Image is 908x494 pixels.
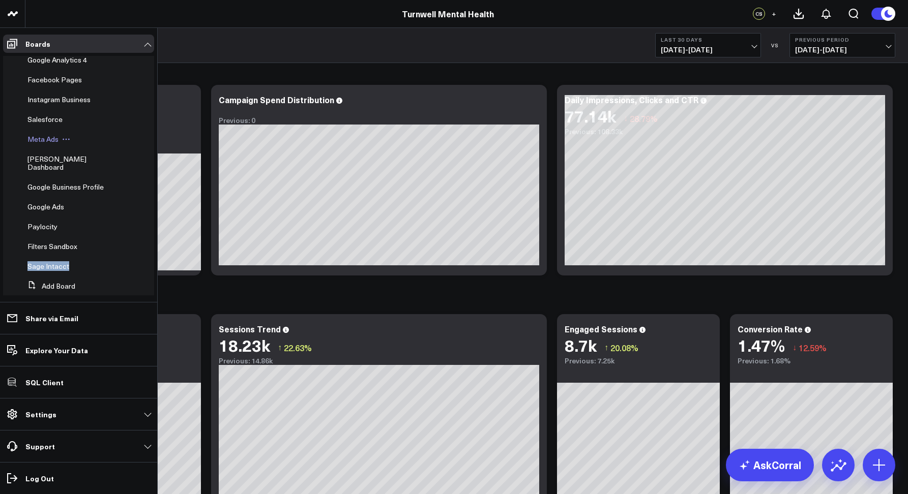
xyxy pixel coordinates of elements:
a: Google Ads [27,203,64,211]
div: 1.47% [738,336,785,354]
span: Google Business Profile [27,182,104,192]
span: ↑ [604,341,608,354]
p: Boards [25,40,50,48]
a: Meta Ads [27,135,58,143]
div: VS [766,42,784,48]
span: [PERSON_NAME] Dashboard [27,154,86,172]
span: ↑ [278,341,282,354]
b: Previous Period [795,37,890,43]
a: Salesforce [27,115,63,123]
span: 20.08% [610,342,638,353]
a: [PERSON_NAME] Dashboard [27,155,110,171]
div: Previous: 14.86k [219,357,539,365]
p: Support [25,442,55,450]
span: + [772,10,776,17]
a: Google Business Profile [27,183,104,191]
span: 12.59% [799,342,827,353]
button: + [768,8,780,20]
a: Paylocity [27,223,57,231]
span: Sage Intacct [27,261,69,271]
span: ↓ [793,341,797,354]
a: Filters Sandbox [27,242,77,251]
a: Sage Intacct [27,262,69,270]
div: Sessions Trend [219,323,281,334]
button: Add Board [23,277,75,295]
span: [DATE] - [DATE] [795,46,890,54]
div: Daily Impressions, Clicks and CTR [565,94,698,105]
p: Log Out [25,474,54,482]
a: AskCorral [726,449,814,481]
div: CS [753,8,765,20]
div: Previous: 1.68% [738,357,885,365]
div: Previous: 0 [219,116,539,125]
span: Filters Sandbox [27,241,77,251]
b: Last 30 Days [661,37,755,43]
div: Campaign Spend Distribution [219,94,334,105]
span: Paylocity [27,222,57,231]
span: Google Analytics 4 [27,55,87,65]
span: Instagram Business [27,95,91,104]
span: [DATE] - [DATE] [661,46,755,54]
span: 22.63% [284,342,312,353]
div: Engaged Sessions [565,323,637,334]
p: Explore Your Data [25,346,88,354]
a: Google Analytics 4 [27,56,87,64]
div: 8.7k [565,336,597,354]
span: Salesforce [27,114,63,124]
span: Facebook Pages [27,75,82,84]
a: Log Out [3,469,154,487]
button: Previous Period[DATE]-[DATE] [789,33,895,57]
p: Settings [25,410,56,418]
span: Meta Ads [27,134,58,144]
p: SQL Client [25,378,64,386]
div: 18.23k [219,336,270,354]
a: Instagram Business [27,96,91,104]
div: Previous: 7.25k [565,357,712,365]
a: Facebook Pages [27,76,82,84]
span: Google Ads [27,202,64,211]
a: Turnwell Mental Health [402,8,494,19]
div: Conversion Rate [738,323,803,334]
p: Share via Email [25,314,78,322]
button: Last 30 Days[DATE]-[DATE] [655,33,761,57]
a: SQL Client [3,373,154,391]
